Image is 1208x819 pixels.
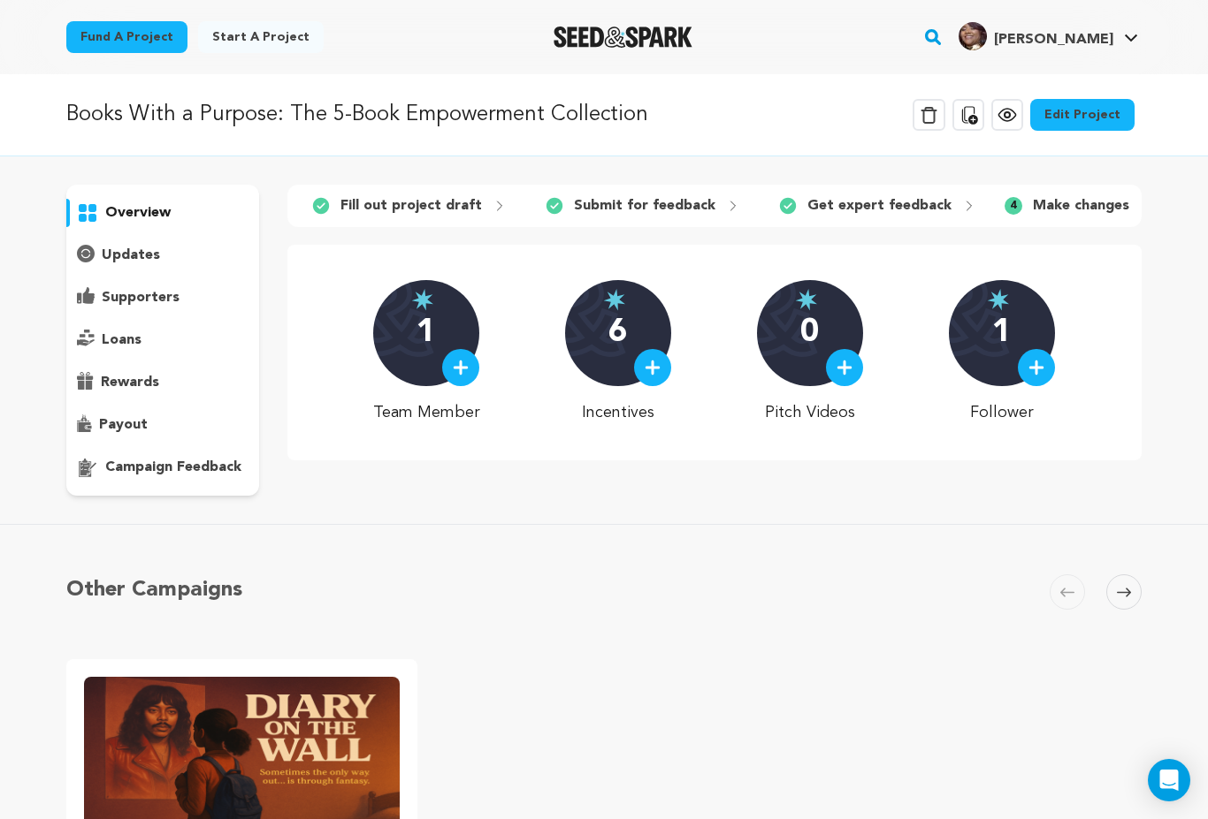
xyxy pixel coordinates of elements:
[198,21,324,53] a: Start a project
[66,21,187,53] a: Fund a project
[101,372,159,393] p: rewards
[837,360,852,375] img: plus.svg
[66,453,259,482] button: campaign feedback
[66,284,259,312] button: supporters
[959,22,1113,50] div: Dene W.'s Profile
[66,326,259,354] button: loans
[102,245,160,266] p: updates
[955,19,1142,50] a: Dene W.'s Profile
[554,27,692,48] a: Seed&Spark Homepage
[66,574,242,606] h5: Other Campaigns
[1005,197,1022,215] span: 4
[608,315,627,351] p: 6
[1030,99,1135,131] a: Edit Project
[417,315,435,351] p: 1
[565,400,672,425] p: Incentives
[66,411,259,439] button: payout
[574,195,715,216] p: Submit for feedback
[340,195,482,216] p: Fill out project draft
[66,241,259,269] button: updates
[453,360,469,375] img: plus.svg
[959,22,987,50] img: d5d6aec2c4d48a6b.jpg
[102,330,141,351] p: loans
[105,202,171,224] p: overview
[992,315,1011,351] p: 1
[99,414,148,436] p: payout
[645,360,661,375] img: plus.svg
[102,287,180,308] p: supporters
[757,400,864,425] p: Pitch Videos
[807,195,952,216] p: Get expert feedback
[949,400,1056,425] p: Follower
[994,33,1113,47] span: [PERSON_NAME]
[554,27,692,48] img: Seed&Spark Logo Dark Mode
[955,19,1142,56] span: Dene W.'s Profile
[66,99,648,131] p: Books With a Purpose: The 5-Book Empowerment Collection
[1028,360,1044,375] img: plus.svg
[800,315,819,351] p: 0
[66,199,259,227] button: overview
[1033,195,1129,216] p: Make changes
[66,368,259,397] button: rewards
[373,400,480,425] p: Team Member
[105,457,241,478] p: campaign feedback
[1148,759,1190,801] div: Open Intercom Messenger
